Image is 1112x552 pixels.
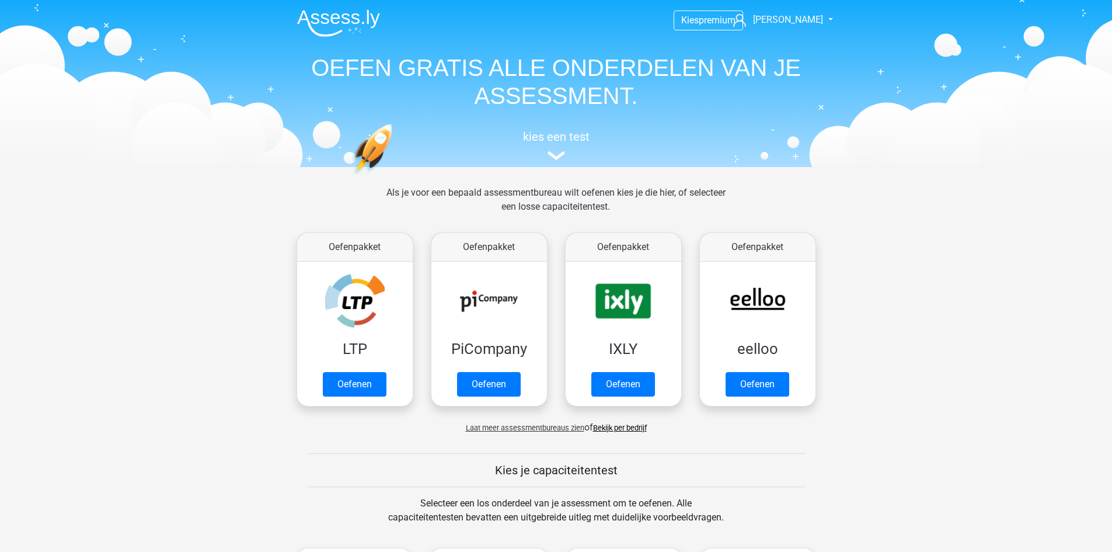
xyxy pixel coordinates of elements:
[288,54,825,110] h1: OEFEN GRATIS ALLE ONDERDELEN VAN JE ASSESSMENT.
[674,12,743,28] a: Kiespremium
[681,15,699,26] span: Kies
[548,151,565,160] img: assessment
[288,411,825,435] div: of
[457,372,521,397] a: Oefenen
[466,423,584,432] span: Laat meer assessmentbureaus zien
[377,497,735,539] div: Selecteer een los onderdeel van je assessment om te oefenen. Alle capaciteitentesten bevatten een...
[323,372,386,397] a: Oefenen
[591,372,655,397] a: Oefenen
[377,186,735,228] div: Als je voor een bepaald assessmentbureau wilt oefenen kies je die hier, of selecteer een losse ca...
[288,130,825,144] h5: kies een test
[307,463,806,477] h5: Kies je capaciteitentest
[728,13,824,27] a: [PERSON_NAME]
[288,130,825,161] a: kies een test
[726,372,789,397] a: Oefenen
[699,15,735,26] span: premium
[352,124,438,230] img: oefenen
[753,14,823,25] span: [PERSON_NAME]
[297,9,380,37] img: Assessly
[593,423,647,432] a: Bekijk per bedrijf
